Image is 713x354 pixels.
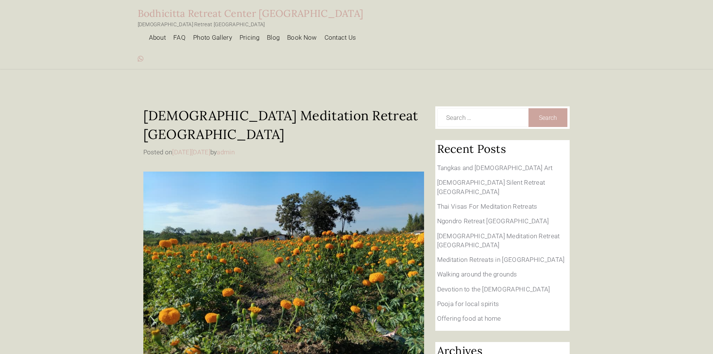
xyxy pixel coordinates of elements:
a: Book Now [281,34,319,47]
a: Offering food at home [437,315,501,322]
input: Search [528,108,568,127]
a: Meditation Retreats in [GEOGRAPHIC_DATA] [437,256,565,263]
a: Photo Gallery [188,34,234,47]
a: [DATE][DATE] [172,148,210,156]
p: [DEMOGRAPHIC_DATA] Retreat [GEOGRAPHIC_DATA] [138,21,363,28]
time: [DATE] [191,148,210,156]
a: Thai Visas For Meditation Retreats [437,203,537,210]
a: Ngondro Retreat [GEOGRAPHIC_DATA] [437,217,549,225]
a: admin [217,148,235,156]
span: Posted on [143,148,210,156]
a: Tangkas and [DEMOGRAPHIC_DATA] Art [437,164,553,172]
a: Blog [261,34,281,47]
h1: [DEMOGRAPHIC_DATA] Meditation Retreat [GEOGRAPHIC_DATA] [143,106,424,144]
span: by [210,148,235,156]
time: [DATE] [172,148,191,156]
a: Bodhicitta Retreat Center [GEOGRAPHIC_DATA] [138,7,363,19]
a: [DEMOGRAPHIC_DATA] Meditation Retreat [GEOGRAPHIC_DATA] [437,232,560,249]
a: [DEMOGRAPHIC_DATA] Silent Retreat [GEOGRAPHIC_DATA] [437,179,545,195]
a: FAQ [168,34,188,47]
a: Walking around the grounds [437,270,517,278]
a: About [143,34,168,47]
a: Pooja for local spirits [437,300,499,308]
h2: Recent Posts [437,142,568,156]
a: Pricing [234,34,261,47]
a: Contact Us [319,34,358,47]
a: Devotion to the [DEMOGRAPHIC_DATA] [437,285,550,293]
